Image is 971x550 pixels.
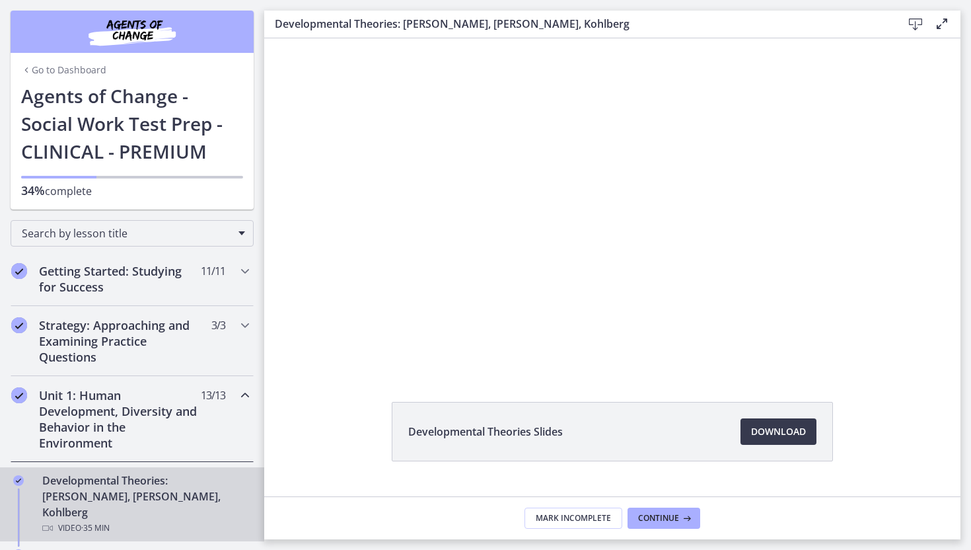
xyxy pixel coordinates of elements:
[21,182,45,198] span: 34%
[39,317,200,365] h2: Strategy: Approaching and Examining Practice Questions
[11,263,27,279] i: Completed
[42,520,248,536] div: Video
[11,220,254,247] div: Search by lesson title
[751,424,806,440] span: Download
[536,513,611,524] span: Mark Incomplete
[524,508,622,529] button: Mark Incomplete
[39,263,200,295] h2: Getting Started: Studying for Success
[39,387,200,451] h2: Unit 1: Human Development, Diversity and Behavior in the Environment
[638,513,679,524] span: Continue
[13,475,24,486] i: Completed
[22,226,232,241] span: Search by lesson title
[81,520,110,536] span: · 35 min
[21,63,106,77] a: Go to Dashboard
[211,317,225,333] span: 3 / 3
[740,418,816,445] a: Download
[408,424,563,440] span: Developmental Theories Slides
[42,473,248,536] div: Developmental Theories: [PERSON_NAME], [PERSON_NAME], Kohlberg
[264,38,960,372] iframe: Video Lesson
[11,387,27,403] i: Completed
[201,387,225,403] span: 13 / 13
[275,16,881,32] h3: Developmental Theories: [PERSON_NAME], [PERSON_NAME], Kohlberg
[21,82,243,165] h1: Agents of Change - Social Work Test Prep - CLINICAL - PREMIUM
[201,263,225,279] span: 11 / 11
[628,508,700,529] button: Continue
[11,317,27,333] i: Completed
[21,182,243,199] p: complete
[53,16,211,48] img: Agents of Change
